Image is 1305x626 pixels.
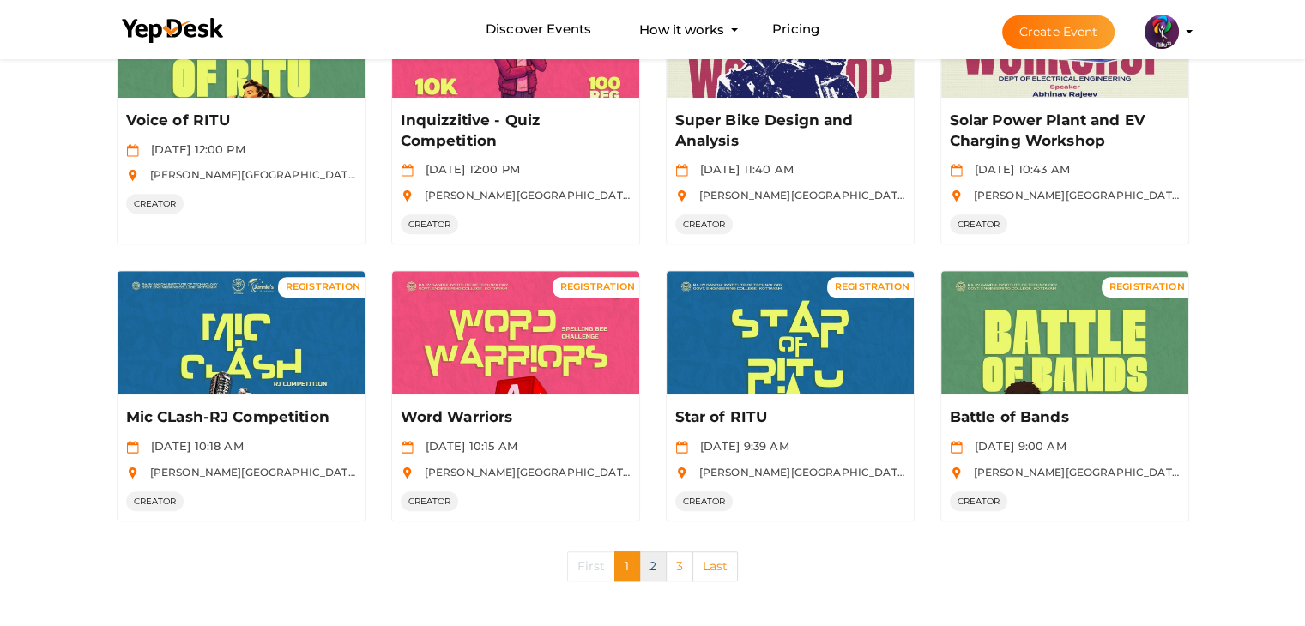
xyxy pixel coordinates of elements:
[772,14,819,45] a: Pricing
[126,194,184,214] span: CREATOR
[126,466,139,479] img: location.svg
[950,190,963,202] img: location.svg
[666,551,693,581] a: 3
[567,551,616,581] a: First
[675,190,688,202] img: location.svg
[142,466,853,479] span: [PERSON_NAME][GEOGRAPHIC_DATA], [GEOGRAPHIC_DATA], [GEOGRAPHIC_DATA], [GEOGRAPHIC_DATA], [GEOGRAP...
[142,142,245,156] span: [DATE] 12:00 PM
[950,441,963,454] img: calendar.svg
[142,439,244,453] span: [DATE] 10:18 AM
[401,466,414,479] img: location.svg
[401,111,626,152] p: Inquizzitive - Quiz Competition
[692,551,739,581] a: Last
[675,214,734,234] span: CREATOR
[950,407,1175,428] p: Battle of Bands
[401,407,626,428] p: Word Warriors
[634,14,729,45] button: How it works
[401,164,414,177] img: calendar.svg
[126,169,139,182] img: location.svg
[486,14,591,45] a: Discover Events
[966,439,1066,453] span: [DATE] 9:00 AM
[417,162,520,176] span: [DATE] 12:00 PM
[401,214,459,234] span: CREATOR
[126,441,139,454] img: calendar.svg
[639,551,667,581] a: 2
[614,551,639,581] a: 1
[675,441,688,454] img: calendar.svg
[416,466,1127,479] span: [PERSON_NAME][GEOGRAPHIC_DATA], [GEOGRAPHIC_DATA], [GEOGRAPHIC_DATA], [GEOGRAPHIC_DATA], [GEOGRAP...
[675,164,688,177] img: calendar.svg
[1002,15,1115,49] button: Create Event
[142,168,853,181] span: [PERSON_NAME][GEOGRAPHIC_DATA], [GEOGRAPHIC_DATA], [GEOGRAPHIC_DATA], [GEOGRAPHIC_DATA], [GEOGRAP...
[417,439,517,453] span: [DATE] 10:15 AM
[126,144,139,157] img: calendar.svg
[1145,15,1179,49] img: 5BK8ZL5P_small.png
[126,407,352,428] p: Mic CLash-RJ Competition
[126,111,352,131] p: Voice of RITU
[966,162,1070,176] span: [DATE] 10:43 AM
[675,111,901,152] p: Super Bike Design and Analysis
[950,164,963,177] img: calendar.svg
[692,439,789,453] span: [DATE] 9:39 AM
[401,441,414,454] img: calendar.svg
[675,466,688,479] img: location.svg
[675,491,734,511] span: CREATOR
[950,466,963,479] img: location.svg
[675,407,901,428] p: Star of RITU
[126,491,184,511] span: CREATOR
[401,491,459,511] span: CREATOR
[950,111,1175,152] p: Solar Power Plant and EV Charging Workshop
[950,491,1008,511] span: CREATOR
[416,189,1127,202] span: [PERSON_NAME][GEOGRAPHIC_DATA], [GEOGRAPHIC_DATA], [GEOGRAPHIC_DATA], [GEOGRAPHIC_DATA], [GEOGRAP...
[950,214,1008,234] span: CREATOR
[692,162,794,176] span: [DATE] 11:40 AM
[401,190,414,202] img: location.svg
